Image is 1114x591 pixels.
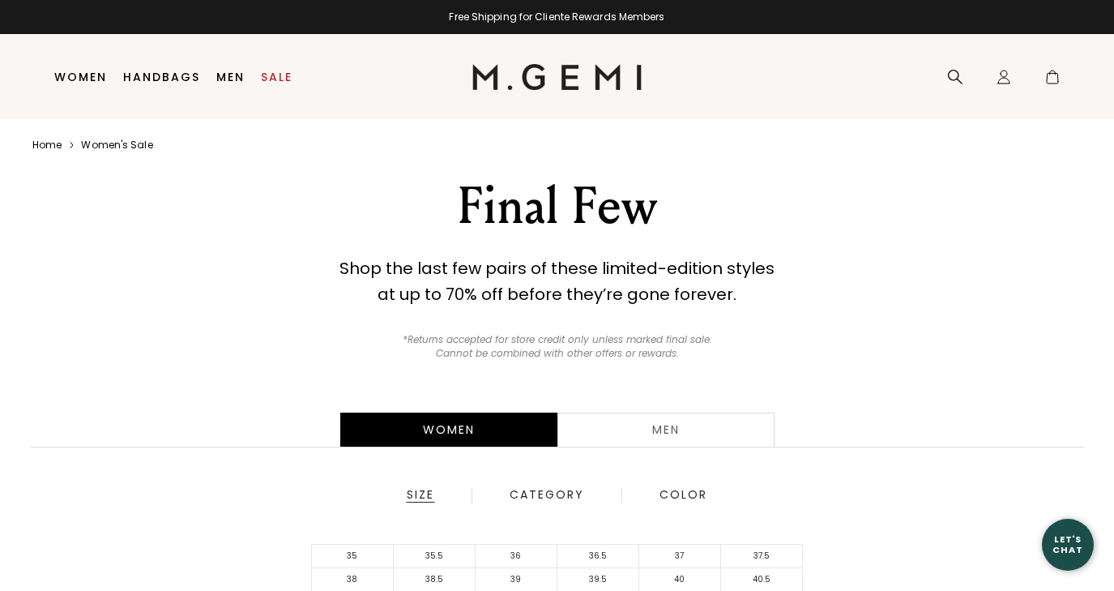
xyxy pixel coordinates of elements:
[216,71,245,84] a: Men
[472,64,642,90] img: M.Gemi
[394,545,476,568] li: 35.5
[557,413,775,447] a: Men
[340,413,557,447] div: Women
[509,488,585,503] div: Category
[406,488,435,503] div: Size
[32,139,62,152] a: Home
[659,488,708,503] div: Color
[257,178,858,236] div: Final Few
[476,545,557,568] li: 36
[557,545,639,568] li: 36.5
[312,545,394,568] li: 35
[393,333,721,361] p: *Returns accepted for store credit only unless marked final sale. Cannot be combined with other o...
[261,71,292,84] a: Sale
[123,71,200,84] a: Handbags
[721,545,803,568] li: 37.5
[81,139,152,152] a: Women's sale
[1042,534,1094,555] div: Let's Chat
[639,545,721,568] li: 37
[54,71,107,84] a: Women
[339,257,775,306] strong: Shop the last few pairs of these limited-edition styles at up to 70% off before they’re gone fore...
